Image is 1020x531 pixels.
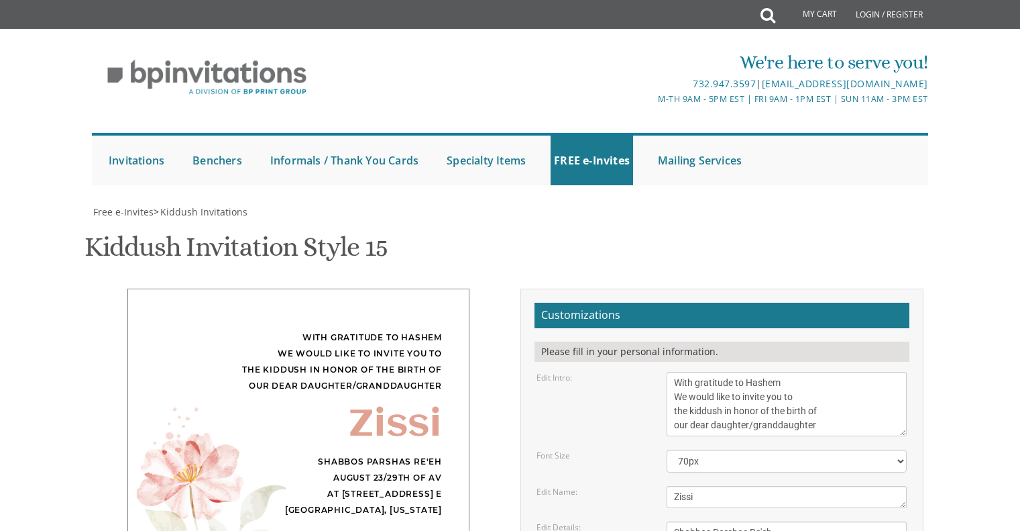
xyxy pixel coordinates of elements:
h2: Customizations [534,303,909,328]
div: M-Th 9am - 5pm EST | Fri 9am - 1pm EST | Sun 11am - 3pm EST [372,92,928,106]
span: Kiddush Invitations [160,205,247,218]
a: Specialty Items [443,136,529,185]
a: Kiddush Invitations [159,205,247,218]
a: My Cart [774,1,846,28]
h1: Kiddush Invitation Style 15 [84,232,388,272]
span: > [154,205,247,218]
label: Font Size [536,450,570,461]
label: Edit Intro: [536,372,572,383]
div: We're here to serve you! [372,49,928,76]
img: BP Invitation Loft [92,50,322,105]
div: | [372,76,928,92]
textarea: With gratitude to Hashem We would like to invite you to the kiddush in honor of the birth of our ... [667,372,907,436]
div: Shabbos Parshas Re'eh August 23/29th of Av at [STREET_ADDRESS] E [GEOGRAPHIC_DATA], [US_STATE] [155,454,442,518]
a: 732.947.3597 [693,77,756,90]
a: FREE e-Invites [551,136,633,185]
a: Mailing Services [655,136,745,185]
a: [EMAIL_ADDRESS][DOMAIN_NAME] [762,77,928,90]
a: Informals / Thank You Cards [267,136,422,185]
div: Please fill in your personal information. [534,342,909,362]
a: Free e-Invites [92,205,154,218]
div: With gratitude to Hashem We would like to invite you to the kiddush in honor of the birth of our ... [155,330,442,394]
iframe: chat widget [964,477,1007,518]
textarea: Chayala [667,486,907,508]
span: Free e-Invites [93,205,154,218]
a: Benchers [189,136,245,185]
label: Edit Name: [536,486,577,497]
a: Invitations [105,136,168,185]
div: Zissi [155,418,442,434]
